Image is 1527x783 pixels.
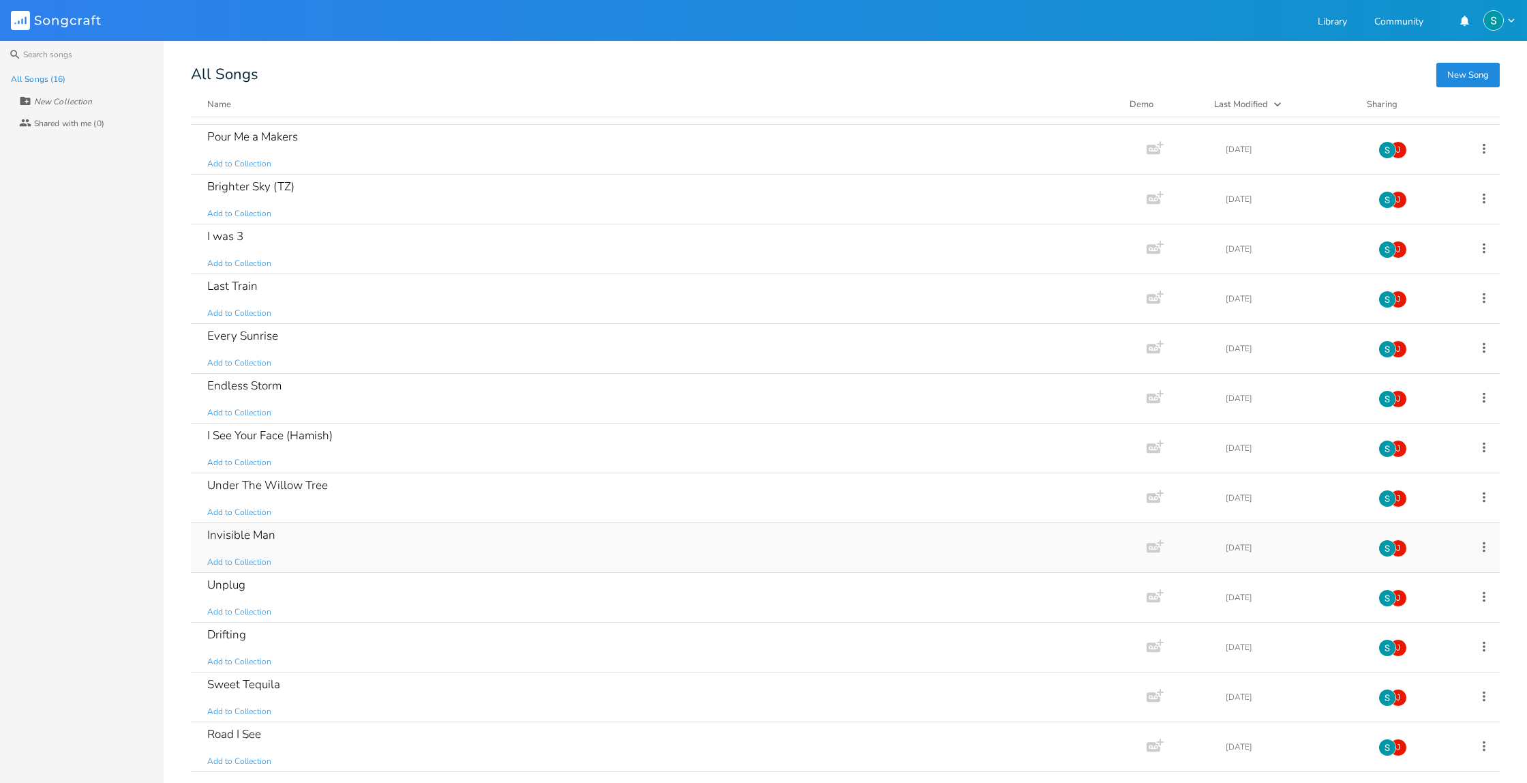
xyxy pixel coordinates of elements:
span: Add to Collection [207,507,271,518]
div: Demo [1130,98,1198,111]
div: [DATE] [1226,544,1362,552]
span: Add to Collection [207,158,271,170]
img: Stevie Jay [1378,689,1396,707]
img: Stevie Jay [1378,191,1396,209]
div: Brighter Sky (TZ) [207,181,294,192]
img: Stevie Jay [1378,589,1396,607]
div: I See Your Face (Hamish) [207,430,333,441]
div: [DATE] [1226,593,1362,602]
div: Unplug [207,579,245,591]
span: Add to Collection [207,756,271,767]
button: Last Modified [1214,98,1350,111]
span: Add to Collection [207,357,271,369]
div: james.coutts100 [1389,589,1407,607]
div: james.coutts100 [1389,241,1407,258]
div: New Collection [34,98,92,106]
div: Endless Storm [207,380,282,391]
span: Add to Collection [207,606,271,618]
span: Add to Collection [207,208,271,220]
div: Sharing [1367,98,1449,111]
div: james.coutts100 [1389,191,1407,209]
a: Community [1374,17,1423,29]
img: Stevie Jay [1483,10,1504,31]
span: Add to Collection [207,407,271,419]
div: Last Train [207,280,258,292]
div: Every Sunrise [207,330,278,342]
img: Stevie Jay [1378,390,1396,408]
img: Stevie Jay [1378,291,1396,308]
div: All Songs [191,68,1500,81]
div: james.coutts100 [1389,440,1407,458]
img: Stevie Jay [1378,639,1396,657]
img: Stevie Jay [1378,440,1396,458]
div: james.coutts100 [1389,340,1407,358]
span: Add to Collection [207,557,271,568]
div: [DATE] [1226,394,1362,402]
div: [DATE] [1226,295,1362,303]
span: Add to Collection [207,457,271,469]
div: Drifting [207,629,246,640]
img: Stevie Jay [1378,739,1396,756]
div: [DATE] [1226,693,1362,701]
div: [DATE] [1226,643,1362,651]
img: Stevie Jay [1378,540,1396,557]
span: Add to Collection [207,258,271,269]
img: Stevie Jay [1378,141,1396,159]
div: Name [207,98,231,110]
div: Last Modified [1214,98,1268,110]
div: I was 3 [207,231,243,242]
div: [DATE] [1226,245,1362,253]
span: Add to Collection [207,308,271,319]
div: All Songs (16) [11,75,65,83]
div: james.coutts100 [1389,390,1407,408]
div: [DATE] [1226,145,1362,153]
div: james.coutts100 [1389,291,1407,308]
div: [DATE] [1226,344,1362,353]
div: Pour Me a Makers [207,131,298,143]
button: Name [207,98,1113,111]
div: james.coutts100 [1389,141,1407,159]
div: james.coutts100 [1389,739,1407,756]
div: [DATE] [1226,444,1362,452]
img: Stevie Jay [1378,490,1396,507]
div: Invisible Man [207,529,275,541]
div: [DATE] [1226,195,1362,203]
div: Under The Willow Tree [207,479,328,491]
div: Shared with me (0) [34,119,104,128]
div: Sweet Tequila [207,679,280,690]
div: james.coutts100 [1389,540,1407,557]
div: james.coutts100 [1389,490,1407,507]
span: Add to Collection [207,656,271,668]
span: Add to Collection [207,706,271,718]
button: New Song [1436,63,1500,87]
a: Library [1318,17,1347,29]
div: [DATE] [1226,743,1362,751]
div: Road I See [207,728,261,740]
div: james.coutts100 [1389,689,1407,707]
div: james.coutts100 [1389,639,1407,657]
img: Stevie Jay [1378,241,1396,258]
div: [DATE] [1226,494,1362,502]
img: Stevie Jay [1378,340,1396,358]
